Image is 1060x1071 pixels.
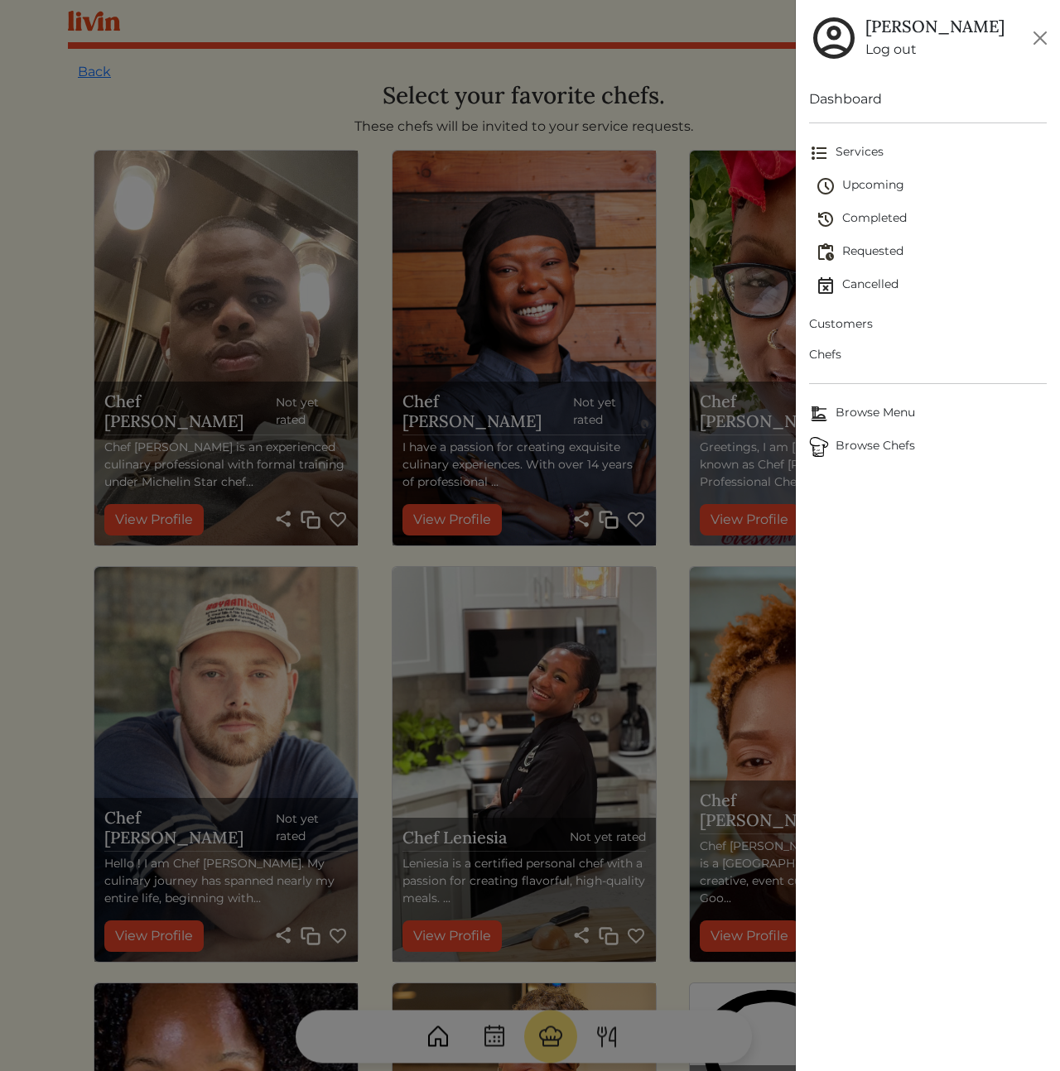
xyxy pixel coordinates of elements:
a: ChefsBrowse Chefs [809,430,1047,463]
img: user_account-e6e16d2ec92f44fc35f99ef0dc9cddf60790bfa021a6ecb1c896eb5d2907b31c.svg [809,13,859,63]
img: pending_actions-fd19ce2ea80609cc4d7bbea353f93e2f363e46d0f816104e4e0650fdd7f915cf.svg [816,243,836,262]
a: Requested [816,236,1047,269]
a: Upcoming [816,170,1047,203]
a: Services [809,137,1047,170]
a: Cancelled [816,269,1047,302]
span: Browse Menu [809,404,1047,424]
span: Customers [809,315,1047,333]
img: Browse Chefs [809,437,829,457]
span: Browse Chefs [809,437,1047,457]
img: schedule-fa401ccd6b27cf58db24c3bb5584b27dcd8bd24ae666a918e1c6b4ae8c451a22.svg [816,176,836,196]
img: Browse Menu [809,404,829,424]
span: Cancelled [816,276,1047,295]
button: Close [1027,25,1053,51]
a: Browse MenuBrowse Menu [809,397,1047,430]
span: Services [809,143,1047,163]
img: format_list_bulleted-ebc7f0161ee23162107b508e562e81cd567eeab2455044221954b09d19068e74.svg [809,143,829,163]
a: Completed [816,203,1047,236]
img: event_cancelled-67e280bd0a9e072c26133efab016668ee6d7272ad66fa3c7eb58af48b074a3a4.svg [816,276,836,295]
a: Customers [809,309,1047,339]
h5: [PERSON_NAME] [865,17,1005,36]
span: Upcoming [816,176,1047,196]
a: Chefs [809,339,1047,370]
span: Completed [816,209,1047,229]
a: Log out [865,40,1005,60]
span: Chefs [809,346,1047,363]
a: Dashboard [809,89,1047,109]
img: history-2b446bceb7e0f53b931186bf4c1776ac458fe31ad3b688388ec82af02103cd45.svg [816,209,836,229]
span: Requested [816,243,1047,262]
